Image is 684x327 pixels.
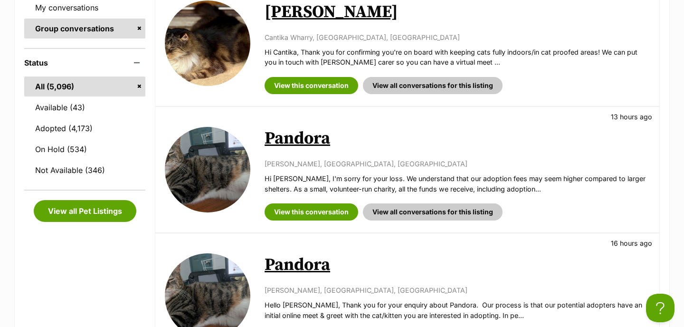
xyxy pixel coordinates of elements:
[363,203,503,221] a: View all conversations for this listing
[265,77,358,94] a: View this conversation
[646,294,674,322] iframe: Help Scout Beacon - Open
[24,160,145,180] a: Not Available (346)
[24,77,145,96] a: All (5,096)
[34,200,136,222] a: View all Pet Listings
[611,112,652,122] p: 13 hours ago
[611,238,652,248] p: 16 hours ago
[24,139,145,159] a: On Hold (534)
[24,58,145,67] header: Status
[265,173,650,194] p: Hi [PERSON_NAME], I'm sorry for your loss. We understand that our adoption fees may seem higher c...
[265,159,650,169] p: [PERSON_NAME], [GEOGRAPHIC_DATA], [GEOGRAPHIC_DATA]
[265,254,330,276] a: Pandora
[265,128,330,149] a: Pandora
[24,118,145,138] a: Adopted (4,173)
[265,285,650,295] p: [PERSON_NAME], [GEOGRAPHIC_DATA], [GEOGRAPHIC_DATA]
[165,127,250,212] img: Pandora
[265,1,398,23] a: [PERSON_NAME]
[265,203,358,221] a: View this conversation
[265,32,650,42] p: Cantika Wharry, [GEOGRAPHIC_DATA], [GEOGRAPHIC_DATA]
[265,47,650,67] p: Hi Cantika, Thank you for confirming you're on board with keeping cats fully indoors/in cat proof...
[265,300,650,320] p: Hello [PERSON_NAME], Thank you for your enquiry about Pandora. Our process is that our potential ...
[363,77,503,94] a: View all conversations for this listing
[24,97,145,117] a: Available (43)
[24,19,145,38] a: Group conversations
[165,0,250,86] img: Bartholomew Ragamuffin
